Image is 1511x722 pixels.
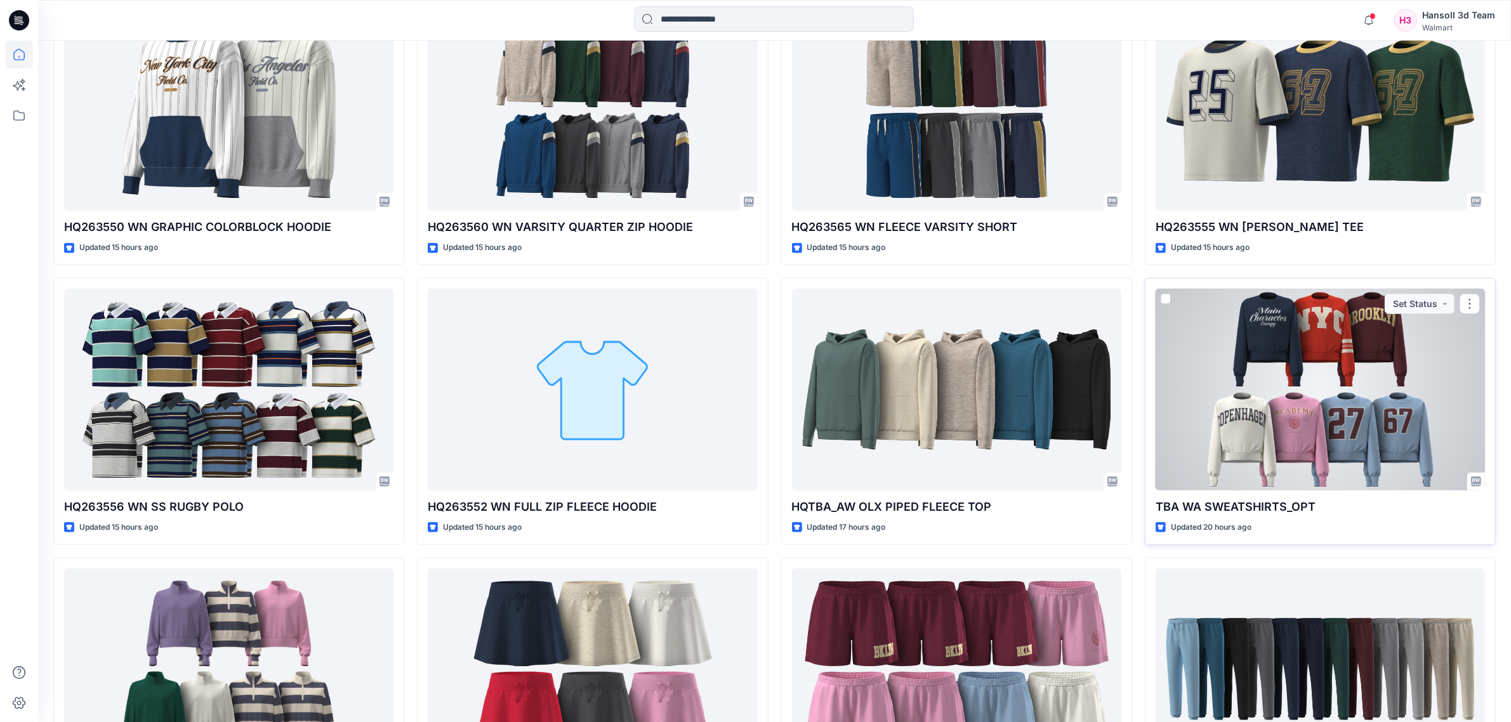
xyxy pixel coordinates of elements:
[64,498,393,516] p: HQ263556 WN SS RUGBY POLO
[807,521,886,534] p: Updated 17 hours ago
[64,289,393,490] a: HQ263556 WN SS RUGBY POLO
[64,218,393,236] p: HQ263550 WN GRAPHIC COLORBLOCK HOODIE
[79,241,158,254] p: Updated 15 hours ago
[1156,9,1485,211] a: HQ263555 WN SS RINGER TEE
[1422,8,1495,23] div: Hansoll 3d Team
[1171,521,1251,534] p: Updated 20 hours ago
[807,241,886,254] p: Updated 15 hours ago
[792,9,1121,211] a: HQ263565 WN FLEECE VARSITY SHORT
[792,498,1121,516] p: HQTBA_AW OLX PIPED FLEECE TOP
[443,521,522,534] p: Updated 15 hours ago
[792,289,1121,490] a: HQTBA_AW OLX PIPED FLEECE TOP
[1171,241,1250,254] p: Updated 15 hours ago
[1422,23,1495,32] div: Walmart
[428,498,757,516] p: HQ263552 WN FULL ZIP FLEECE HOODIE
[1156,289,1485,490] a: TBA WA SWEATSHIRTS_OPT
[64,9,393,211] a: HQ263550 WN GRAPHIC COLORBLOCK HOODIE
[428,9,757,211] a: HQ263560 WN VARSITY QUARTER ZIP HOODIE
[428,218,757,236] p: HQ263560 WN VARSITY QUARTER ZIP HOODIE
[428,289,757,490] a: HQ263552 WN FULL ZIP FLEECE HOODIE
[1156,218,1485,236] p: HQ263555 WN [PERSON_NAME] TEE
[792,218,1121,236] p: HQ263565 WN FLEECE VARSITY SHORT
[1156,498,1485,516] p: TBA WA SWEATSHIRTS_OPT
[79,521,158,534] p: Updated 15 hours ago
[1394,9,1417,32] div: H3
[443,241,522,254] p: Updated 15 hours ago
